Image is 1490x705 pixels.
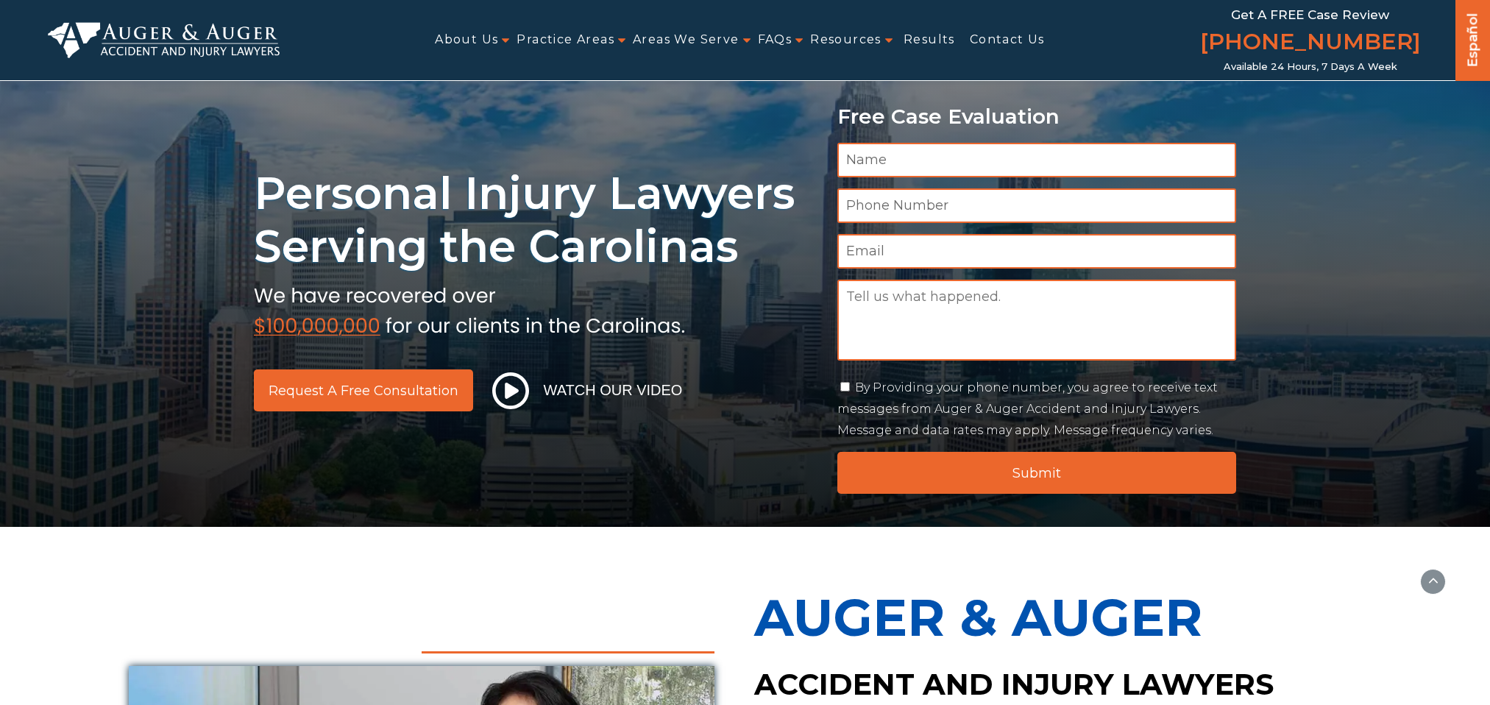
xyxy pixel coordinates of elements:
input: Email [837,234,1237,269]
img: Auger & Auger Accident and Injury Lawyers Logo [48,22,280,57]
p: Free Case Evaluation [837,105,1237,128]
img: sub text [254,280,685,336]
button: scroll to up [1420,569,1446,595]
a: About Us [435,24,498,57]
label: By Providing your phone number, you agree to receive text messages from Auger & Auger Accident an... [837,380,1218,437]
a: Practice Areas [517,24,614,57]
a: Resources [810,24,881,57]
a: [PHONE_NUMBER] [1200,26,1421,61]
input: Name [837,143,1237,177]
input: Submit [837,452,1237,494]
span: Request a Free Consultation [269,384,458,397]
a: Areas We Serve [633,24,739,57]
a: Contact Us [970,24,1045,57]
input: Phone Number [837,188,1237,223]
a: Request a Free Consultation [254,369,473,411]
a: Results [904,24,955,57]
span: Get a FREE Case Review [1231,7,1389,22]
a: FAQs [758,24,792,57]
h1: Personal Injury Lawyers Serving the Carolinas [254,167,820,273]
p: Auger & Auger [754,571,1362,664]
button: Watch Our Video [488,372,687,410]
h2: Accident and Injury Lawyers [754,664,1362,705]
span: Available 24 Hours, 7 Days a Week [1224,61,1397,73]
